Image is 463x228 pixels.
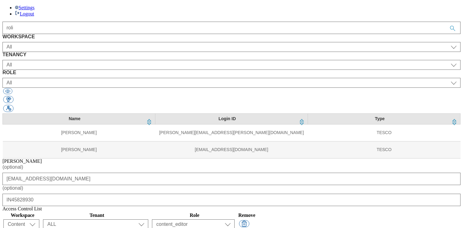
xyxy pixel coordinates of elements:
input: Accessible label text [2,22,461,34]
a: Settings [15,5,35,10]
td: [PERSON_NAME] [3,124,155,141]
td: [PERSON_NAME] [3,141,155,158]
input: Employee Number [2,194,461,206]
span: [PERSON_NAME] [2,158,42,164]
div: Name [6,116,143,122]
td: [EMAIL_ADDRESS][DOMAIN_NAME] [155,141,308,158]
td: [PERSON_NAME][EMAIL_ADDRESS][PERSON_NAME][DOMAIN_NAME] [155,124,308,141]
input: Employee Email [2,173,461,185]
td: TESCO [308,141,461,158]
div: Access Control List [2,206,461,212]
th: Tenant [43,212,151,218]
th: Workspace [3,212,42,218]
div: Login ID [159,116,295,122]
label: ROLE [2,70,461,75]
td: TESCO [308,124,461,141]
th: Role [152,212,237,218]
a: Logout [15,11,34,16]
label: WORKSPACE [2,34,461,40]
label: TENANCY [2,52,461,57]
span: ( optional ) [2,185,23,191]
span: ( optional ) [2,164,23,170]
th: Remove [238,212,256,218]
div: Type [312,116,448,122]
